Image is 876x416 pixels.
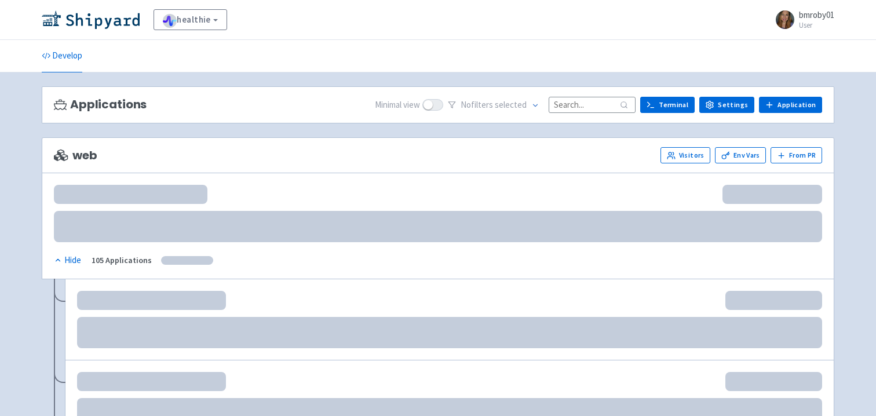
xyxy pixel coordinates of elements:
span: Minimal view [375,98,420,112]
span: No filter s [461,98,527,112]
span: bmroby01 [799,9,834,20]
button: Hide [54,254,82,267]
a: Terminal [640,97,695,113]
a: bmroby01 User [769,10,834,29]
a: healthie [154,9,227,30]
div: 105 Applications [92,254,152,267]
a: Env Vars [715,147,766,163]
a: Settings [699,97,754,113]
h3: Applications [54,98,147,111]
a: Develop [42,40,82,72]
span: selected [495,99,527,110]
input: Search... [549,97,636,112]
a: Visitors [660,147,710,163]
img: Shipyard logo [42,10,140,29]
a: Application [759,97,822,113]
button: From PR [771,147,822,163]
div: Hide [54,254,81,267]
small: User [799,21,834,29]
span: web [54,149,97,162]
